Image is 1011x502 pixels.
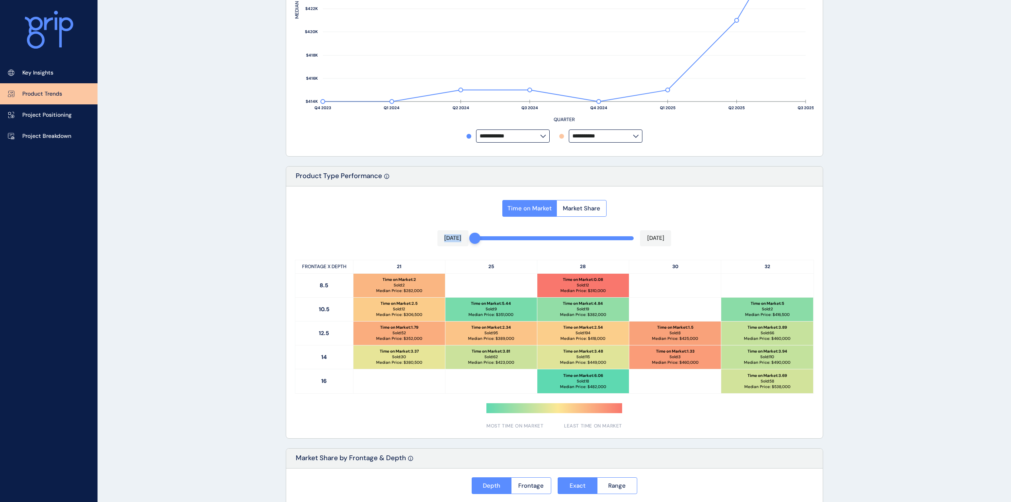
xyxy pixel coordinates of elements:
button: Exact [558,477,597,494]
p: Sold: 194 [576,330,590,336]
p: 25 [445,260,537,273]
p: Market Share by Frontage & Depth [296,453,406,468]
p: Time on Market : 3.94 [748,349,787,354]
p: 21 [353,260,445,273]
p: 14 [295,345,353,369]
p: Product Type Performance [296,171,382,186]
p: Time on Market : 1.79 [380,325,418,330]
p: Time on Market : 0.08 [563,277,603,282]
p: Sold: 12 [393,306,405,312]
text: Q4 2023 [314,105,331,110]
text: Q2 2025 [728,105,745,110]
span: Frontage [518,482,544,490]
p: Sold: 30 [392,354,406,360]
p: Median Price: $ 425,000 [652,336,698,341]
p: FRONTAGE X DEPTH [295,260,353,273]
p: Time on Market : 3.69 [748,373,787,378]
text: QUARTER [554,116,575,123]
p: Time on Market : 2.54 [563,325,603,330]
p: Key Insights [22,69,53,77]
text: $418K [306,53,318,58]
p: 30 [629,260,721,273]
text: Q4 2024 [590,105,607,110]
span: Time on Market [507,204,552,212]
p: Median Price: $ 460,000 [744,336,790,341]
p: Sold: 66 [761,330,774,336]
p: Sold: 9 [486,306,497,312]
p: Sold: 2 [762,306,773,312]
text: Q2 2024 [452,105,469,110]
p: 12.5 [295,322,353,345]
p: Time on Market : 2 [383,277,416,282]
p: Time on Market : 2.5 [381,301,418,306]
p: 32 [721,260,813,273]
p: 28 [537,260,629,273]
p: Sold: 52 [392,330,406,336]
p: Project Positioning [22,111,72,119]
p: Time on Market : 5.44 [471,301,511,306]
p: Sold: 3 [669,354,681,360]
p: Median Price: $ 282,000 [376,288,422,294]
text: $416K [306,76,318,81]
p: 8.5 [295,274,353,297]
text: Q1 2024 [384,105,400,110]
p: Sold: 115 [576,354,590,360]
span: MOST TIME ON MARKET [486,423,543,429]
p: 16 [295,369,353,393]
p: Median Price: $ 382,000 [560,312,606,318]
button: Depth [472,477,511,494]
span: Exact [570,482,586,490]
text: $414K [306,99,318,104]
button: Frontage [511,477,551,494]
text: Q3 2024 [521,105,538,110]
p: Sold: 12 [577,282,589,288]
p: Median Price: $ 482,000 [560,384,606,390]
p: Sold: 62 [484,354,498,360]
p: Sold: 2 [394,282,405,288]
p: Median Price: $ 351,000 [468,312,513,318]
p: Median Price: $ 490,000 [744,360,790,365]
p: [DATE] [444,234,461,242]
p: Median Price: $ 449,000 [560,360,606,365]
p: Median Price: $ 423,000 [468,360,514,365]
text: Q3 2025 [797,105,814,110]
p: Time on Market : 6.06 [563,373,603,378]
p: Median Price: $ 418,000 [560,336,605,341]
button: Market Share [556,200,607,217]
span: Market Share [563,204,600,212]
text: $422K [305,6,318,12]
button: Range [597,477,637,494]
p: 10.5 [295,298,353,321]
p: Time on Market : 2.34 [471,325,511,330]
p: Sold: 95 [484,330,498,336]
p: Median Price: $ 389,000 [468,336,514,341]
p: Median Price: $ 538,000 [744,384,790,390]
p: Sold: 110 [760,354,774,360]
span: LEAST TIME ON MARKET [564,423,622,429]
p: Median Price: $ 310,000 [560,288,606,294]
p: Time on Market : 1.5 [657,325,693,330]
p: Time on Market : 5 [751,301,784,306]
button: Time on Market [502,200,556,217]
p: Median Price: $ 380,500 [376,360,422,365]
p: Product Trends [22,90,62,98]
p: Sold: 19 [577,306,589,312]
p: Sold: 18 [577,378,589,384]
p: Median Price: $ 460,000 [652,360,699,365]
p: Median Price: $ 306,500 [376,312,422,318]
p: Sold: 8 [669,330,681,336]
span: Range [608,482,626,490]
p: Time on Market : 3.37 [380,349,419,354]
p: Median Price: $ 352,000 [376,336,422,341]
p: Time on Market : 3.81 [472,349,510,354]
p: Sold: 58 [761,378,774,384]
span: Depth [483,482,500,490]
p: Project Breakdown [22,132,71,140]
p: Time on Market : 3.48 [563,349,603,354]
p: Time on Market : 3.89 [748,325,787,330]
p: Median Price: $ 416,500 [745,312,790,318]
text: $420K [305,29,318,35]
text: Q1 2025 [660,105,675,110]
p: Time on Market : 4.84 [563,301,603,306]
p: [DATE] [647,234,664,242]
